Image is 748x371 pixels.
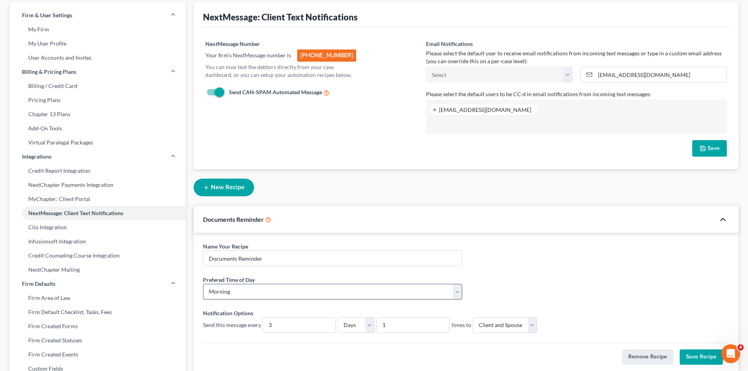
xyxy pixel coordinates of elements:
div: NextMessage: Client Text Notifications [203,11,729,23]
span: Firm Defaults [22,280,55,288]
label: NextMessage Number [205,40,260,48]
a: NextChapter Mailing [9,263,186,277]
label: times to [452,321,471,329]
input: Enter custom email... [595,67,726,82]
label: Send this message every [203,321,261,329]
button: Save [692,140,727,157]
label: Notification Options [203,309,253,317]
a: NextChapter Payments Integration [9,178,186,192]
a: Firm & User Settings [9,8,186,22]
a: NextMessage: Client Text Notifications [9,206,186,220]
span: 4 [737,344,744,351]
a: Credit Report Integration [9,164,186,178]
span: Your firm's NextMessage number is [205,52,291,58]
button: New Recipe [194,179,254,196]
input: # [263,318,335,333]
button: Remove Recipe [622,349,673,365]
a: Infusionsoft Integration [9,234,186,249]
a: Firm Created Statuses [9,333,186,347]
div: [EMAIL_ADDRESS][DOMAIN_NAME] [439,107,531,112]
strong: Send CAN-SPAM Automated Message [229,89,322,95]
span: Prefered Time of Day [203,276,255,283]
a: My Firm [9,22,186,37]
a: Billing / Credit Card [9,79,186,93]
span: Documents Reminder [203,216,264,223]
span: Billing & Pricing Plans [22,68,76,76]
span: [PHONE_NUMBER] [297,49,356,62]
div: Please select the default user to receive email notifications from incoming text messages or type... [426,49,727,65]
label: Email Notifications [426,40,473,48]
a: Firm Defaults [9,277,186,291]
a: Integrations [9,150,186,164]
iframe: Intercom live chat [721,344,740,363]
input: # [377,318,449,333]
span: Firm & User Settings [22,11,72,19]
a: Credit Counseling Course Integration [9,249,186,263]
a: Chapter 13 Plans [9,107,186,121]
a: Clio Integration [9,220,186,234]
a: Firm Default Checklist, Tasks, Fees [9,305,186,319]
a: MyChapter: Client Portal [9,192,186,206]
a: Firm Area of Law [9,291,186,305]
input: Enter recipe name... [203,251,462,266]
a: Firm Created Events [9,347,186,362]
button: Save Recipe [680,349,723,365]
span: Integrations [22,153,51,161]
a: User Accounts and Invites [9,51,186,65]
a: Firm Created Forms [9,319,186,333]
a: My User Profile [9,37,186,51]
a: Add-On Tools [9,121,186,135]
a: Virtual Paralegal Packages [9,135,186,150]
span: Name Your Recipe [203,243,248,250]
div: Please select the default users to be CC-d in email notifications from incoming text messages: [426,90,727,98]
div: You can now text the debtors directly from your case dashboard, or you can setup your automation ... [205,63,356,79]
a: Billing & Pricing Plans [9,65,186,79]
a: Pricing Plans [9,93,186,107]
